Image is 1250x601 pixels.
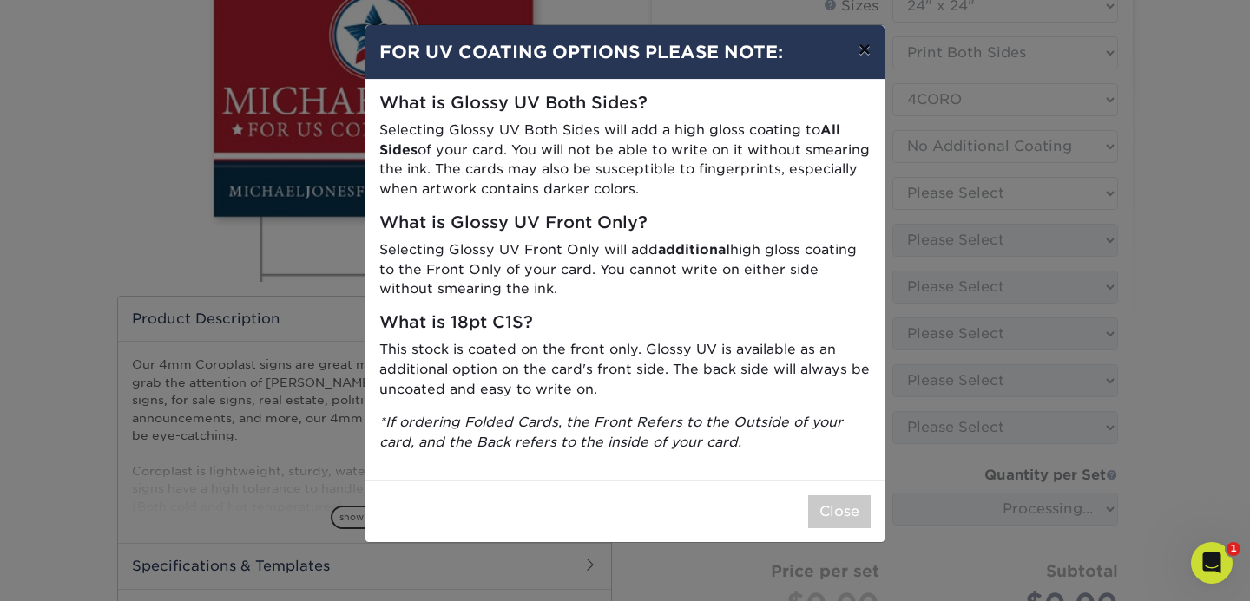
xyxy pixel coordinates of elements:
[379,39,871,65] h4: FOR UV COATING OPTIONS PLEASE NOTE:
[658,241,730,258] strong: additional
[1191,542,1233,584] iframe: Intercom live chat
[808,495,871,528] button: Close
[379,240,871,299] p: Selecting Glossy UV Front Only will add high gloss coating to the Front Only of your card. You ca...
[379,213,871,233] h5: What is Glossy UV Front Only?
[379,313,871,333] h5: What is 18pt C1S?
[379,121,871,199] p: Selecting Glossy UV Both Sides will add a high gloss coating to of your card. You will not be abl...
[845,25,885,74] button: ×
[379,121,840,158] strong: All Sides
[1227,542,1240,556] span: 1
[379,414,843,450] i: *If ordering Folded Cards, the Front Refers to the Outside of your card, and the Back refers to t...
[379,94,871,114] h5: What is Glossy UV Both Sides?
[379,340,871,399] p: This stock is coated on the front only. Glossy UV is available as an additional option on the car...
